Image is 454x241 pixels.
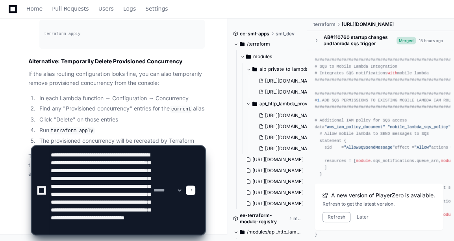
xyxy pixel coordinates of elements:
[252,64,257,74] svg: Directory
[276,31,295,37] span: sml_dev
[419,38,443,44] div: 15 hours ago
[313,21,335,28] span: terraform
[123,6,136,11] span: Logs
[387,71,397,75] span: with
[246,52,251,61] svg: Directory
[233,38,301,50] button: /terraform
[265,123,316,130] span: [URL][DOMAIN_NAME]
[98,6,114,11] span: Users
[265,112,316,119] span: [URL][DOMAIN_NAME]
[259,101,314,107] span: api_http_lambda_prov_concurrency
[324,125,385,129] span: "aws_iam_policy_document"
[253,53,272,60] span: modules
[331,191,435,199] span: A new version of PlayerZero is available.
[256,75,315,86] button: [URL][DOMAIN_NAME]
[52,6,89,11] span: Pull Requests
[37,115,205,124] li: Click "Delete" on those entries
[28,70,205,88] p: If the alias routing configuration looks fine, you can also temporarily remove provisioned concur...
[341,21,393,28] span: [URL][DOMAIN_NAME]
[246,63,314,75] button: alb_private_to_lambda
[317,98,322,103] span: 1.
[240,39,245,49] svg: Directory
[37,104,205,114] li: Find any "Provisioned concurrency" entries for the alias
[323,34,397,47] div: AB#110760 startup changes and lambda sqs trigger
[397,37,416,44] span: Merged
[44,31,200,37] div: terraform apply
[145,6,168,11] span: Settings
[322,212,350,222] button: Refresh
[265,78,316,84] span: [URL][DOMAIN_NAME]
[37,94,205,103] li: In each Lambda function → Configuration → Concurrency
[265,89,316,95] span: [URL][DOMAIN_NAME]
[170,106,193,113] code: current
[387,125,450,129] span: "mobile_lambda_sqs_policy"
[49,127,95,134] code: terraform apply
[259,66,309,72] span: alb_private_to_lambda
[37,126,205,135] li: Run
[256,86,315,98] button: [URL][DOMAIN_NAME]
[256,110,315,121] button: [URL][DOMAIN_NAME]
[240,50,308,63] button: modules
[37,3,205,49] li: Run your Terraform apply again:
[28,57,205,65] h2: Alternative: Temporarily Delete Provisioned Concurrency
[256,121,315,132] button: [URL][DOMAIN_NAME]
[252,99,257,109] svg: Directory
[246,98,314,110] button: api_http_lambda_prov_concurrency
[322,201,435,207] div: Refresh to get the latest version.
[357,214,369,220] button: Later
[240,31,269,37] span: cc-sml-apps
[247,41,270,47] span: /terraform
[26,6,43,11] span: Home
